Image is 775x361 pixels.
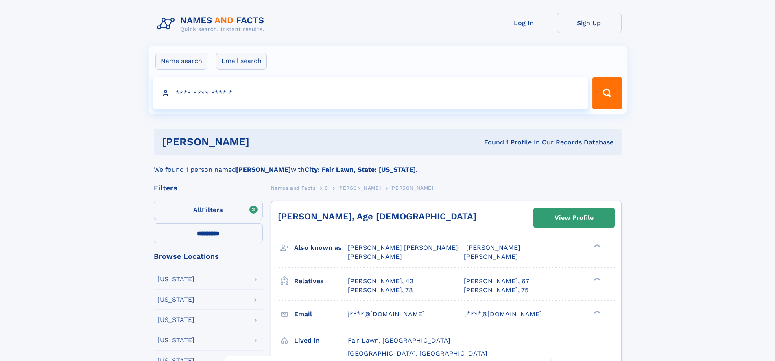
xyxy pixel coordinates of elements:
[592,77,622,109] button: Search Button
[348,244,458,252] span: [PERSON_NAME] [PERSON_NAME]
[464,277,529,286] a: [PERSON_NAME], 67
[337,185,381,191] span: [PERSON_NAME]
[157,337,194,343] div: [US_STATE]
[154,13,271,35] img: Logo Names and Facts
[464,286,528,295] a: [PERSON_NAME], 75
[534,208,614,228] a: View Profile
[154,201,263,220] label: Filters
[278,211,476,221] a: [PERSON_NAME], Age [DEMOGRAPHIC_DATA]
[154,184,263,192] div: Filters
[216,53,267,70] label: Email search
[390,185,434,191] span: [PERSON_NAME]
[236,166,291,173] b: [PERSON_NAME]
[271,183,316,193] a: Names and Facts
[464,253,518,260] span: [PERSON_NAME]
[592,276,601,282] div: ❯
[348,337,450,344] span: Fair Lawn, [GEOGRAPHIC_DATA]
[294,307,348,321] h3: Email
[325,183,328,193] a: C
[155,53,207,70] label: Name search
[466,244,520,252] span: [PERSON_NAME]
[153,77,589,109] input: search input
[294,334,348,348] h3: Lived in
[337,183,381,193] a: [PERSON_NAME]
[491,13,557,33] a: Log In
[555,208,594,227] div: View Profile
[367,138,613,147] div: Found 1 Profile In Our Records Database
[325,185,328,191] span: C
[305,166,416,173] b: City: Fair Lawn, State: [US_STATE]
[348,253,402,260] span: [PERSON_NAME]
[154,253,263,260] div: Browse Locations
[592,309,601,315] div: ❯
[592,243,601,249] div: ❯
[154,155,622,175] div: We found 1 person named with .
[157,276,194,282] div: [US_STATE]
[162,137,367,147] h1: [PERSON_NAME]
[348,277,413,286] a: [PERSON_NAME], 43
[193,206,202,214] span: All
[157,296,194,303] div: [US_STATE]
[348,350,487,357] span: [GEOGRAPHIC_DATA], [GEOGRAPHIC_DATA]
[557,13,622,33] a: Sign Up
[348,286,413,295] a: [PERSON_NAME], 78
[294,241,348,255] h3: Also known as
[157,317,194,323] div: [US_STATE]
[294,274,348,288] h3: Relatives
